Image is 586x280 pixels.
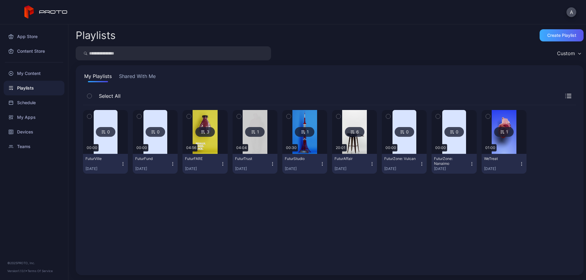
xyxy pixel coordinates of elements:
div: [DATE] [434,166,469,171]
div: 0 [395,127,414,137]
button: FuturFund[DATE] [133,154,178,174]
div: [DATE] [85,166,121,171]
button: FuturTrust[DATE] [233,154,277,174]
div: [DATE] [185,166,220,171]
div: Custom [557,50,575,56]
button: Custom [554,46,584,60]
div: 20:01 [335,144,347,151]
button: FuturVille[DATE] [83,154,128,174]
button: Create Playlist [540,29,584,41]
div: 00:00 [434,144,447,151]
div: 00:00 [384,144,397,151]
div: 3 [195,127,215,137]
span: Version 1.13.1 • [7,269,27,273]
button: FuturAffair[DATE] [332,154,377,174]
div: 00:00 [135,144,148,151]
div: 0 [96,127,115,137]
a: My Content [4,66,64,81]
a: Schedule [4,95,64,110]
div: 0 [444,127,464,137]
a: Terms Of Service [27,269,53,273]
div: [DATE] [235,166,270,171]
div: FuturTrust [235,156,269,161]
div: [DATE] [484,166,519,171]
div: 1 [245,127,265,137]
div: © 2025 PROTO, Inc. [7,261,61,265]
div: 00:30 [285,144,298,151]
div: FuturFARE [185,156,219,161]
div: [DATE] [285,166,320,171]
div: 01:00 [484,144,497,151]
div: 6 [345,127,364,137]
button: FuturFARE[DATE] [183,154,227,174]
div: Create Playlist [547,33,576,38]
a: Content Store [4,44,64,58]
div: 04:56 [185,144,197,151]
button: WeTreat[DATE] [482,154,526,174]
a: Devices [4,125,64,139]
div: [DATE] [335,166,370,171]
button: A [566,7,576,17]
div: FuturZone: Nanaimo [434,156,468,166]
div: FuturStudio [285,156,318,161]
a: App Store [4,29,64,44]
div: [DATE] [384,166,419,171]
button: My Playlists [83,73,113,82]
div: FuturVille [85,156,119,161]
div: 04:04 [235,144,248,151]
h2: Playlists [76,30,116,41]
div: 1 [295,127,314,137]
div: FuturFund [135,156,169,161]
a: Teams [4,139,64,154]
button: FuturZone: Nanaimo[DATE] [432,154,476,174]
div: 0 [146,127,165,137]
div: 00:00 [85,144,99,151]
div: FuturAffair [335,156,368,161]
button: FuturZone: Vulcan[DATE] [382,154,427,174]
a: Playlists [4,81,64,95]
a: My Apps [4,110,64,125]
div: 1 [494,127,514,137]
div: WeTreat [484,156,518,161]
div: FuturZone: Vulcan [384,156,418,161]
div: [DATE] [135,166,170,171]
span: Select All [96,92,121,100]
button: FuturStudio[DATE] [282,154,327,174]
button: Shared With Me [118,73,157,82]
